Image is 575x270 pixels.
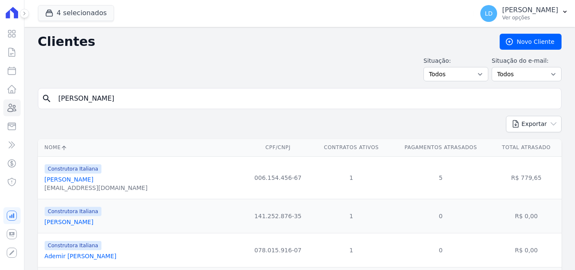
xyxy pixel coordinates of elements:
[491,233,562,267] td: R$ 0,00
[244,139,312,156] th: CPF/CNPJ
[45,184,148,192] div: [EMAIL_ADDRESS][DOMAIN_NAME]
[312,233,391,267] td: 1
[391,156,491,199] td: 5
[485,11,493,16] span: LD
[312,199,391,233] td: 1
[502,6,558,14] p: [PERSON_NAME]
[45,219,93,225] a: [PERSON_NAME]
[391,139,491,156] th: Pagamentos Atrasados
[491,139,562,156] th: Total Atrasado
[45,241,102,250] span: Construtora Italiana
[491,156,562,199] td: R$ 779,65
[500,34,562,50] a: Novo Cliente
[45,253,117,259] a: Ademir [PERSON_NAME]
[502,14,558,21] p: Ver opções
[391,199,491,233] td: 0
[492,56,562,65] label: Situação do e-mail:
[506,116,562,132] button: Exportar
[244,156,312,199] td: 006.154.456-67
[491,199,562,233] td: R$ 0,00
[244,199,312,233] td: 141.252.876-35
[474,2,575,25] button: LD [PERSON_NAME] Ver opções
[45,176,93,183] a: [PERSON_NAME]
[53,90,558,107] input: Buscar por nome, CPF ou e-mail
[42,94,52,104] i: search
[38,5,114,21] button: 4 selecionados
[423,56,488,65] label: Situação:
[312,156,391,199] td: 1
[38,139,244,156] th: Nome
[38,34,486,49] h2: Clientes
[45,164,102,174] span: Construtora Italiana
[45,207,102,216] span: Construtora Italiana
[312,139,391,156] th: Contratos Ativos
[391,233,491,267] td: 0
[244,233,312,267] td: 078.015.916-07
